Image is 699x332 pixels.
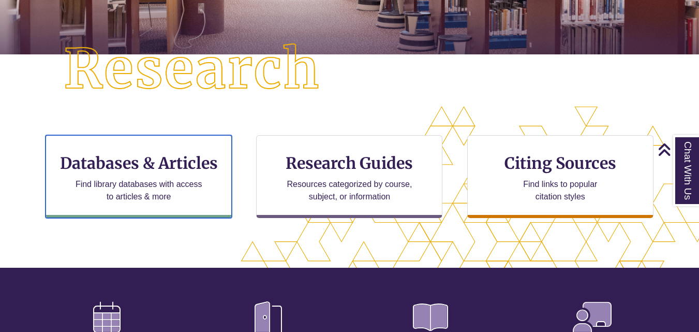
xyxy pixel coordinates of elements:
p: Resources categorized by course, subject, or information [282,178,417,203]
img: Research [35,15,350,124]
h3: Research Guides [265,153,434,173]
a: Databases & Articles Find library databases with access to articles & more [46,135,232,218]
p: Find library databases with access to articles & more [71,178,206,203]
p: Find links to popular citation styles [510,178,611,203]
a: Citing Sources Find links to popular citation styles [467,135,653,218]
h3: Databases & Articles [54,153,223,173]
a: Research Guides Resources categorized by course, subject, or information [256,135,442,218]
h3: Citing Sources [497,153,623,173]
a: Back to Top [658,142,696,156]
